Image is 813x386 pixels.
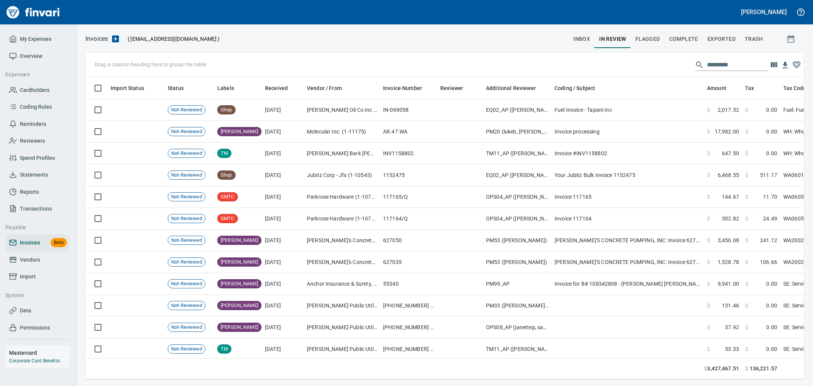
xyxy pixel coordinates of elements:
span: 0.00 [766,323,777,331]
span: TM [218,150,231,157]
button: System [2,288,66,302]
a: Data [6,302,70,319]
td: [DATE] [262,99,304,121]
button: Download table [779,60,791,71]
td: PM53 ([PERSON_NAME]) [483,230,552,251]
span: [PERSON_NAME] [218,302,261,309]
a: Spend Profiles [6,150,70,167]
span: inbox [573,34,590,44]
td: [PERSON_NAME]'s Concrete Pumping Inc (1-10849) [304,230,380,251]
td: 627035 [380,251,437,273]
td: [PERSON_NAME]'S CONCRETE PUMPING, INC: Invoice 627050 for [DATE] [552,230,704,251]
span: Amount [707,84,736,93]
td: Anchor Insurance & Surety, Inc. (1-10058) [304,273,380,295]
td: EQ02_AP ([PERSON_NAME], [PERSON_NAME], [PERSON_NAME], [PERSON_NAME]) [483,164,552,186]
span: Payable [5,223,63,232]
span: 6,468.55 [718,171,739,179]
button: Expenses [2,68,66,82]
span: 37.92 [725,323,739,331]
span: Cardholders [20,85,50,95]
span: [EMAIL_ADDRESS][DOMAIN_NAME] [130,35,217,43]
span: Shop [218,172,235,179]
td: PM53 ([PERSON_NAME]) [483,251,552,273]
td: [PERSON_NAME] Bark [PERSON_NAME] Products, Inc. (6-10995) [304,143,380,164]
td: [DATE] [262,338,304,360]
td: [DATE] [262,164,304,186]
a: Import [6,268,70,285]
span: 241.12 [760,236,777,244]
td: TM11_AP ([PERSON_NAME], [PERSON_NAME], [PERSON_NAME]) [483,143,552,164]
span: 3,456.08 [718,236,739,244]
span: Not-Reviewed [168,150,205,157]
td: [PERSON_NAME]'s Concrete Pumping Inc (1-10849) [304,251,380,273]
span: Additional Reviewer [486,84,536,93]
span: $ [745,193,748,201]
span: 0.00 [766,106,777,114]
span: 136,221.57 [750,365,777,373]
span: My Expenses [20,34,51,44]
span: Import Status [111,84,154,93]
span: SMTC [218,193,237,201]
a: Overview [6,48,70,65]
button: Choose columns to display [768,59,779,71]
td: Invoice #INV1158802 [552,143,704,164]
span: 0.00 [766,302,777,309]
span: Not-Reviewed [168,237,205,244]
span: Not-Reviewed [168,215,205,222]
span: Statements [20,170,48,180]
span: Additional Reviewer [486,84,546,93]
td: [DATE] [262,230,304,251]
button: Payable [2,220,66,235]
td: [DATE] [262,251,304,273]
span: [PERSON_NAME] [218,259,261,266]
span: 53.33 [725,345,739,353]
span: TM [218,346,231,353]
td: [DATE] [262,121,304,143]
span: $ [745,323,748,331]
span: $ [745,106,748,114]
span: [PERSON_NAME] [218,324,261,331]
span: 647.50 [722,150,739,157]
span: $ [707,215,710,222]
span: Vendor / From [307,84,342,93]
span: Tax Code [783,84,806,93]
span: Not-Reviewed [168,172,205,179]
button: [PERSON_NAME] [739,6,789,18]
td: Invoice 117164 [552,208,704,230]
span: Reviewers [20,136,45,146]
span: $ [745,236,748,244]
td: PM20 (lukeb, [PERSON_NAME]) [483,121,552,143]
a: My Expenses [6,31,70,48]
span: Not-Reviewed [168,128,205,135]
span: $ [745,150,748,157]
span: $ [745,280,748,288]
span: $ [707,236,710,244]
button: Column choices favorited. Click to reset to default [791,59,802,71]
td: OPS04_AP ([PERSON_NAME], [PERSON_NAME], [PERSON_NAME], [PERSON_NAME], [PERSON_NAME]) [483,208,552,230]
span: Tax [745,84,764,93]
td: Molecular Inc. (1-11175) [304,121,380,143]
span: 2,017.52 [718,106,739,114]
button: Upload an Invoice [108,34,123,43]
span: Not-Reviewed [168,302,205,309]
td: [DATE] [262,317,304,338]
span: $ [707,302,710,309]
span: Status [168,84,184,93]
a: Cardholders [6,82,70,99]
td: PM33 ([PERSON_NAME], elleb, [PERSON_NAME], [PERSON_NAME]) [483,295,552,317]
span: 11.70 [763,193,777,201]
td: 55340 [380,273,437,295]
span: Overview [20,51,42,61]
td: 1152475 [380,164,437,186]
td: Fuel Invoice - Tapani Inc [552,99,704,121]
span: 106.66 [760,258,777,266]
span: $ [707,258,710,266]
span: $ [707,345,710,353]
span: Vendors [20,255,40,265]
span: Reviewer [440,84,463,93]
a: Vendors [6,251,70,269]
h5: [PERSON_NAME] [741,8,787,16]
span: Beta [51,238,67,247]
td: OPS04_AP ([PERSON_NAME], [PERSON_NAME], [PERSON_NAME], [PERSON_NAME], [PERSON_NAME]) [483,186,552,208]
span: 0.00 [766,345,777,353]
